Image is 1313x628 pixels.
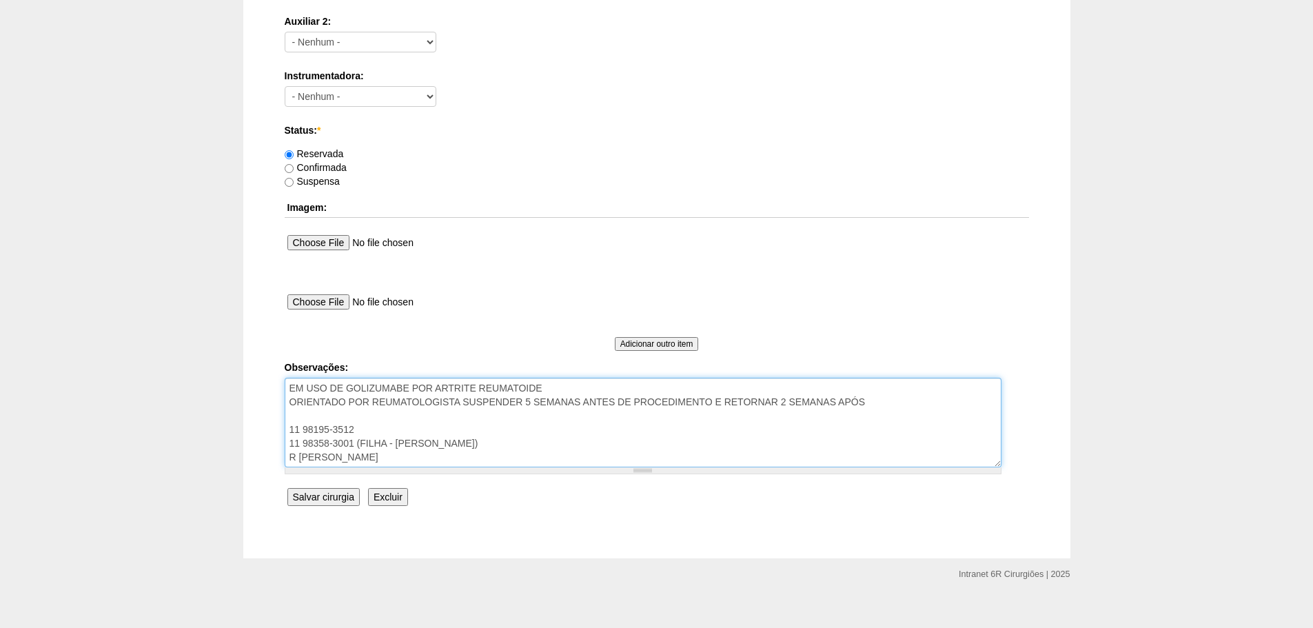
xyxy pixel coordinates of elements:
label: Reservada [285,148,344,159]
textarea: EM USO DE GOLIZUMABE POR ARTRITE REUMATOIDE ORIENTADO POR REUMATOLOGISTA SUSPENDER 5 SEMANAS ANTE... [285,378,1001,467]
label: Confirmada [285,162,347,173]
label: Observações: [285,361,1029,374]
input: Salvar cirurgia [287,488,360,506]
input: Excluir [368,488,408,506]
input: Confirmada [285,164,294,173]
input: Reservada [285,150,294,159]
span: Este campo é obrigatório. [317,125,320,136]
th: Imagem: [285,198,1029,218]
label: Suspensa [285,176,340,187]
label: Instrumentadora: [285,69,1029,83]
input: Suspensa [285,178,294,187]
div: Intranet 6R Cirurgiões | 2025 [959,567,1070,581]
input: Adicionar outro item [615,337,699,351]
label: Auxiliar 2: [285,14,1029,28]
label: Status: [285,123,1029,137]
